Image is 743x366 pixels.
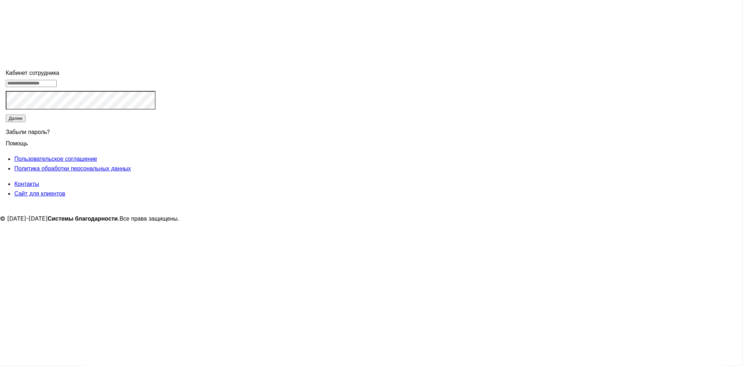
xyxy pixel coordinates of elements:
[6,68,156,78] div: Кабинет сотрудника
[6,135,28,147] span: Помощь
[14,190,65,197] a: Сайт для клиентов
[14,155,97,162] a: Пользовательское соглашение
[14,180,39,187] a: Контакты
[14,165,131,172] a: Политика обработки персональных данных
[6,123,156,139] div: Забыли пароль?
[48,215,118,222] strong: Системы благодарности
[120,215,180,222] span: Все права защищены.
[6,115,25,122] button: Далее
